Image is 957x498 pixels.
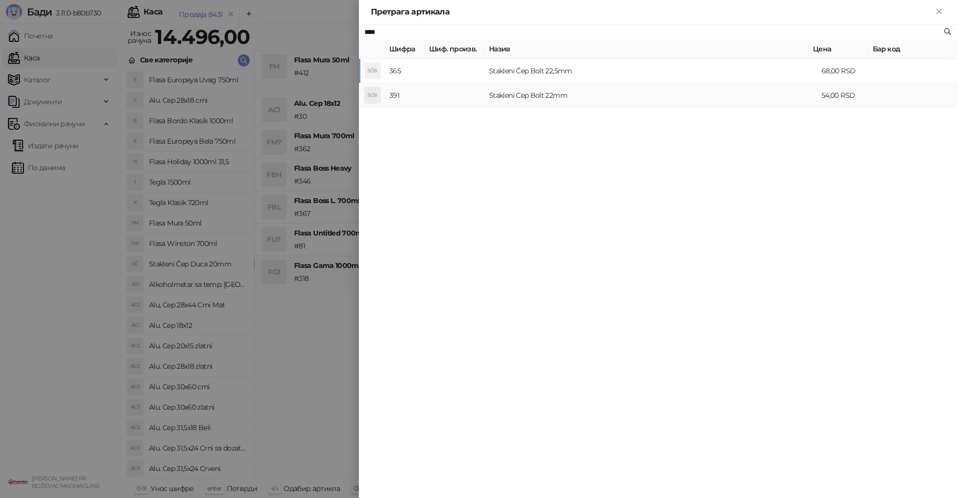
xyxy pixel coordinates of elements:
th: Шифра [385,39,425,59]
td: 54,00 RSD [817,83,877,108]
th: Бар код [869,39,949,59]
div: Претрага артикала [371,6,933,18]
th: Цена [809,39,869,59]
td: 391 [385,83,425,108]
div: SCB [364,87,380,103]
th: Шиф. произв. [425,39,485,59]
td: Stakleni Cep Bolt 22mm [485,83,817,108]
td: 365 [385,59,425,83]
div: SČB [364,63,380,79]
td: Stakleni Čep Bolt 22,5mm [485,59,817,83]
td: 68,00 RSD [817,59,877,83]
button: Close [933,6,945,18]
th: Назив [485,39,809,59]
